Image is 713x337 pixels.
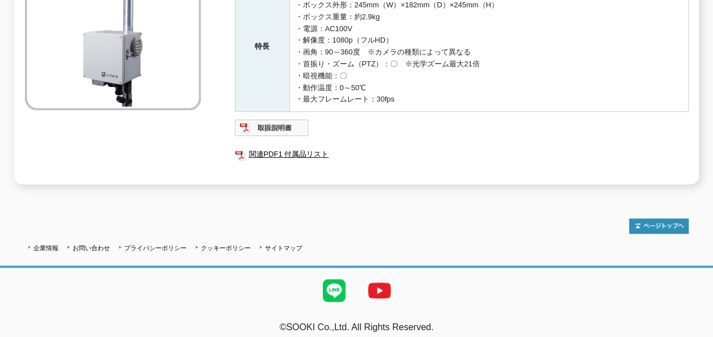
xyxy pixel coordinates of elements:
[235,147,689,162] a: 関連PDF1 付属品リスト
[33,245,58,251] a: 企業情報
[235,126,309,134] a: 取扱説明書
[357,268,402,313] img: YouTube
[235,119,309,137] img: 取扱説明書
[73,245,110,251] a: お問い合わせ
[629,218,689,234] img: トップページへ
[124,245,187,251] a: プライバシーポリシー
[311,268,357,313] img: LINE
[265,245,302,251] a: サイトマップ
[201,245,251,251] a: クッキーポリシー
